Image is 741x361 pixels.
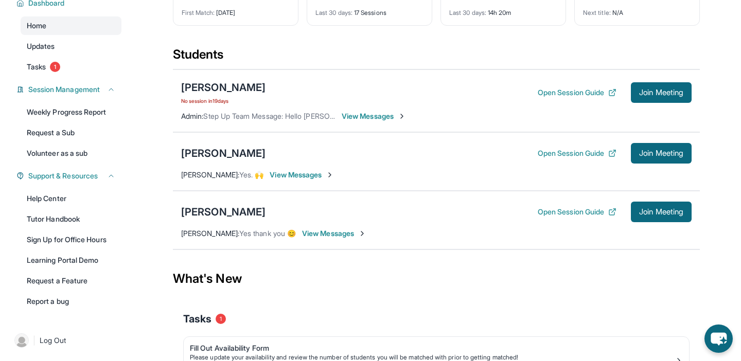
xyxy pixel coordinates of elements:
[21,210,121,228] a: Tutor Handbook
[183,312,211,326] span: Tasks
[181,205,266,219] div: [PERSON_NAME]
[449,3,557,17] div: 14h 20m
[27,21,46,31] span: Home
[21,189,121,208] a: Help Center
[28,84,100,95] span: Session Management
[24,171,115,181] button: Support & Resources
[10,329,121,352] a: |Log Out
[326,171,334,179] img: Chevron-Right
[631,143,692,164] button: Join Meeting
[583,3,691,17] div: N/A
[21,58,121,76] a: Tasks1
[342,111,406,121] span: View Messages
[538,207,616,217] button: Open Session Guide
[33,334,36,347] span: |
[173,256,700,301] div: What's New
[538,87,616,98] button: Open Session Guide
[216,314,226,324] span: 1
[21,292,121,311] a: Report a bug
[398,112,406,120] img: Chevron-Right
[315,9,352,16] span: Last 30 days :
[358,229,366,238] img: Chevron-Right
[181,146,266,160] div: [PERSON_NAME]
[21,37,121,56] a: Updates
[583,9,611,16] span: Next title :
[538,148,616,158] button: Open Session Guide
[639,209,683,215] span: Join Meeting
[181,112,203,120] span: Admin :
[181,170,239,179] span: [PERSON_NAME] :
[315,3,424,17] div: 17 Sessions
[182,9,215,16] span: First Match :
[449,9,486,16] span: Last 30 days :
[239,170,263,179] span: Yes. 🙌
[181,229,239,238] span: [PERSON_NAME] :
[21,16,121,35] a: Home
[704,324,733,353] button: chat-button
[21,103,121,121] a: Weekly Progress Report
[21,251,121,269] a: Learning Portal Demo
[21,123,121,142] a: Request a Sub
[302,228,366,239] span: View Messages
[40,335,66,346] span: Log Out
[24,84,115,95] button: Session Management
[27,62,46,72] span: Tasks
[173,46,700,69] div: Students
[239,229,296,238] span: Yes thank you 😊
[639,150,683,156] span: Join Meeting
[181,80,266,95] div: [PERSON_NAME]
[190,343,675,353] div: Fill Out Availability Form
[28,171,98,181] span: Support & Resources
[14,333,29,348] img: user-img
[639,89,683,96] span: Join Meeting
[21,272,121,290] a: Request a Feature
[21,144,121,163] a: Volunteer as a sub
[50,62,60,72] span: 1
[631,82,692,103] button: Join Meeting
[182,3,290,17] div: [DATE]
[631,202,692,222] button: Join Meeting
[21,230,121,249] a: Sign Up for Office Hours
[27,41,55,51] span: Updates
[270,170,334,180] span: View Messages
[181,97,266,105] span: No session in 19 days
